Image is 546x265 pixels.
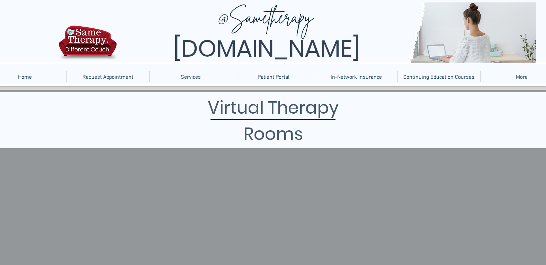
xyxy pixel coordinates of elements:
[327,71,385,82] p: In-Network Insurance
[149,71,232,82] div: Services
[397,71,480,82] a: Continuing Education Courses
[118,2,536,63] img: Same Therapy, Different Couch. TelebehavioralHealth.US
[168,95,378,147] h1: Virtual Therapy Rooms
[400,71,478,82] p: Continuing Education Courses
[79,71,137,82] p: Request Appointment
[66,71,149,82] a: Request Appointment
[512,71,531,82] p: More
[177,71,204,82] p: Services
[232,71,315,82] a: Patient Portal
[315,71,397,82] a: In-Network Insurance
[254,71,293,82] p: Patient Portal
[15,71,35,82] p: Home
[173,32,360,65] span: [DOMAIN_NAME]
[57,25,119,65] img: TBH.US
